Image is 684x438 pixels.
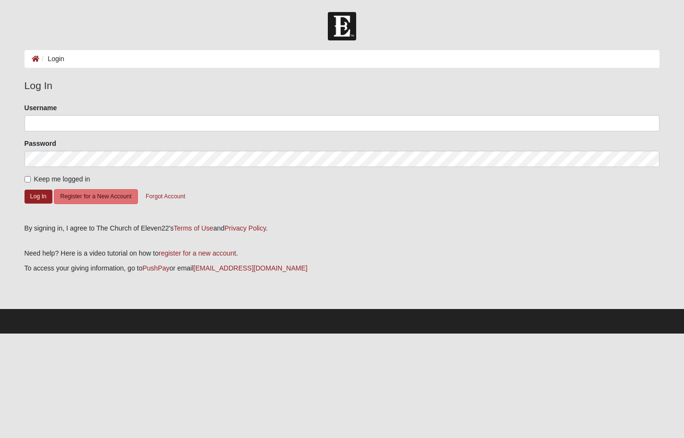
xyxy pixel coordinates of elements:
[25,176,31,182] input: Keep me logged in
[328,12,356,40] img: Church of Eleven22 Logo
[25,139,56,148] label: Password
[25,78,660,93] legend: Log In
[34,175,90,183] span: Keep me logged in
[174,224,213,232] a: Terms of Use
[193,264,307,272] a: [EMAIL_ADDRESS][DOMAIN_NAME]
[39,54,64,64] li: Login
[25,263,660,273] p: To access your giving information, go to or email
[25,223,660,233] div: By signing in, I agree to The Church of Eleven22's and .
[54,189,137,204] button: Register for a New Account
[142,264,169,272] a: PushPay
[25,248,660,258] p: Need help? Here is a video tutorial on how to .
[25,103,57,113] label: Username
[159,249,236,257] a: register for a new account
[224,224,266,232] a: Privacy Policy
[139,189,191,204] button: Forgot Account
[25,190,52,204] button: Log In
